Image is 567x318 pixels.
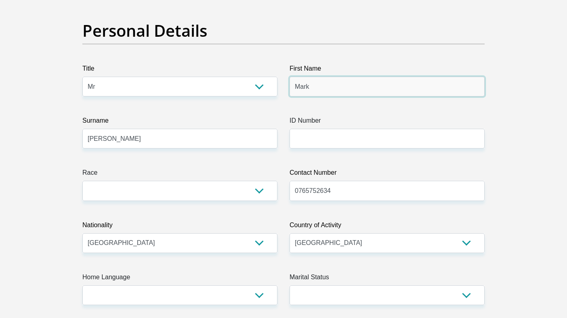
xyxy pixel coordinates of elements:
label: Marital Status [290,272,485,285]
label: Nationality [82,220,277,233]
input: Contact Number [290,181,485,201]
h2: Personal Details [82,21,485,40]
label: ID Number [290,116,485,129]
label: First Name [290,64,485,77]
label: Home Language [82,272,277,285]
label: Surname [82,116,277,129]
label: Race [82,168,277,181]
input: Surname [82,129,277,149]
label: Contact Number [290,168,485,181]
label: Country of Activity [290,220,485,233]
label: Title [82,64,277,77]
input: First Name [290,77,485,96]
input: ID Number [290,129,485,149]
